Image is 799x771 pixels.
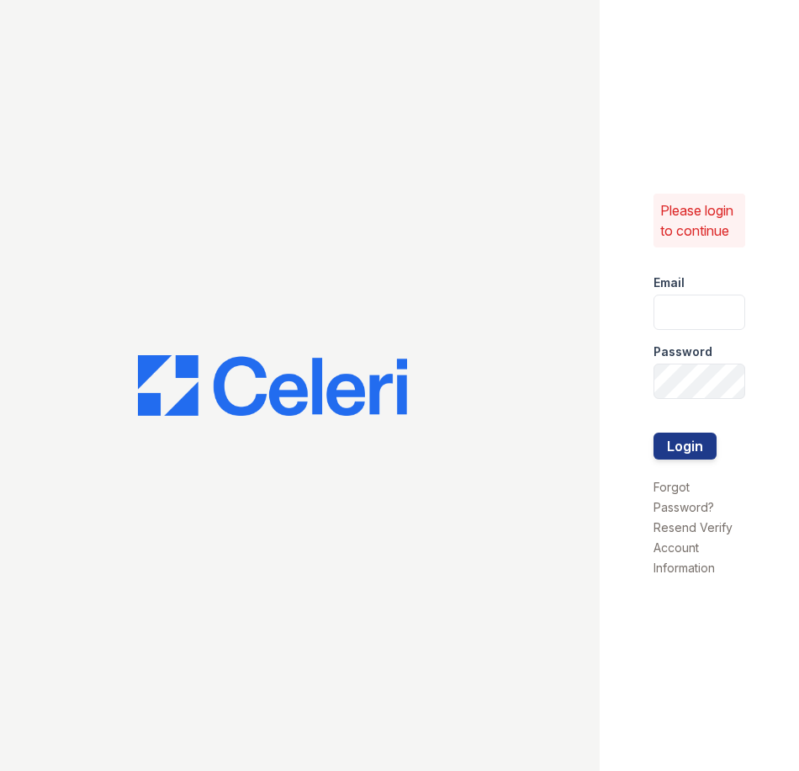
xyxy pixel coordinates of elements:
[653,480,714,514] a: Forgot Password?
[660,200,739,241] p: Please login to continue
[653,274,685,291] label: Email
[653,520,733,575] a: Resend Verify Account Information
[653,343,712,360] label: Password
[138,355,407,416] img: CE_Logo_Blue-a8612792a0a2168367f1c8372b55b34899dd931a85d93a1a3d3e32e68fde9ad4.png
[653,433,717,460] button: Login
